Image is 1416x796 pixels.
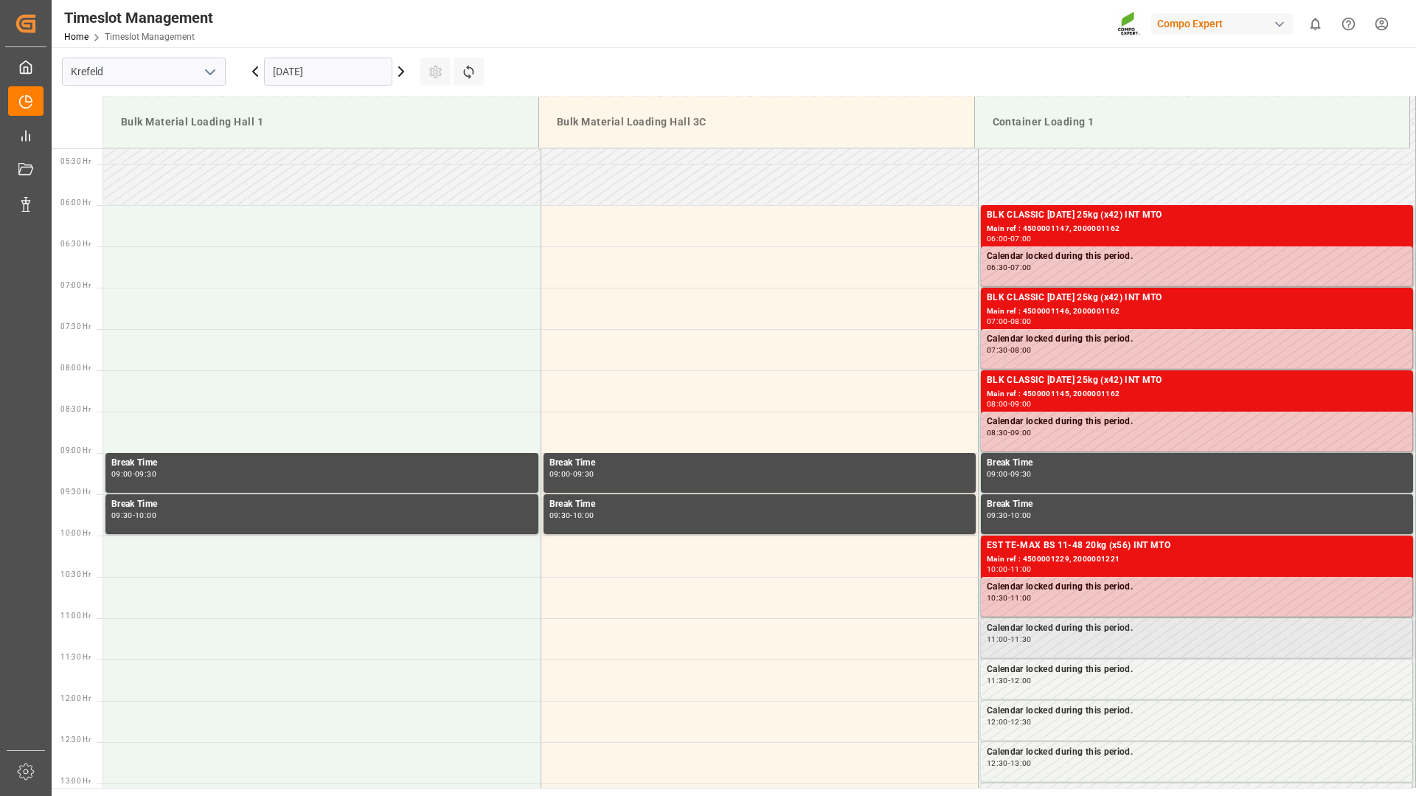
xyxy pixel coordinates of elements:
div: 11:00 [987,636,1008,643]
div: 13:00 [1010,760,1032,766]
span: 11:30 Hr [60,653,91,661]
div: Timeslot Management [64,7,213,29]
div: Break Time [987,456,1407,471]
div: 08:00 [987,401,1008,407]
div: 10:00 [1010,512,1032,519]
span: 09:00 Hr [60,446,91,454]
div: 12:00 [987,719,1008,725]
div: Calendar locked during this period. [987,621,1406,636]
button: show 0 new notifications [1299,7,1332,41]
div: - [1008,401,1010,407]
div: - [1008,235,1010,242]
div: - [1008,719,1010,725]
div: 10:00 [987,566,1008,572]
div: 08:00 [1010,318,1032,325]
div: Main ref : 4500001146, 2000001162 [987,305,1407,318]
div: - [570,471,572,477]
div: - [1008,566,1010,572]
div: 09:00 [1010,429,1032,436]
div: Compo Expert [1151,13,1293,35]
div: - [1008,760,1010,766]
div: 06:30 [987,264,1008,271]
div: 09:00 [987,471,1008,477]
div: 09:30 [111,512,133,519]
div: 12:30 [987,760,1008,766]
div: 09:30 [573,471,594,477]
span: 06:00 Hr [60,198,91,207]
span: 08:00 Hr [60,364,91,372]
div: 09:00 [1010,401,1032,407]
div: Calendar locked during this period. [987,662,1406,677]
div: 09:30 [1010,471,1032,477]
div: 10:00 [573,512,594,519]
div: - [1008,512,1010,519]
div: Calendar locked during this period. [987,745,1406,760]
div: 10:30 [987,595,1008,601]
div: Calendar locked during this period. [987,704,1406,719]
button: Compo Expert [1151,10,1299,38]
div: - [1008,347,1010,353]
div: Break Time [111,456,532,471]
div: 09:30 [549,512,571,519]
div: Calendar locked during this period. [987,580,1406,595]
div: 09:00 [549,471,571,477]
input: DD.MM.YYYY [264,58,392,86]
span: 11:00 Hr [60,612,91,620]
div: 09:30 [135,471,156,477]
div: 09:00 [111,471,133,477]
span: 05:30 Hr [60,157,91,165]
span: 13:00 Hr [60,777,91,785]
div: Bulk Material Loading Hall 3C [551,108,962,136]
div: - [1008,429,1010,436]
div: - [1008,471,1010,477]
div: 11:30 [987,677,1008,684]
div: Calendar locked during this period. [987,249,1406,264]
div: 09:30 [987,512,1008,519]
div: - [133,512,135,519]
div: 12:00 [1010,677,1032,684]
input: Type to search/select [62,58,226,86]
div: 08:00 [1010,347,1032,353]
div: Break Time [549,456,970,471]
div: - [1008,318,1010,325]
div: 07:00 [1010,235,1032,242]
div: 10:00 [135,512,156,519]
div: Break Time [987,497,1407,512]
div: Calendar locked during this period. [987,415,1406,429]
span: 12:00 Hr [60,694,91,702]
div: 11:00 [1010,566,1032,572]
div: Main ref : 4500001147, 2000001162 [987,223,1407,235]
div: - [570,512,572,519]
div: BLK CLASSIC [DATE] 25kg (x42) INT MTO [987,373,1407,388]
span: 06:30 Hr [60,240,91,248]
span: 07:00 Hr [60,281,91,289]
div: 08:30 [987,429,1008,436]
div: 07:00 [1010,264,1032,271]
button: Help Center [1332,7,1365,41]
span: 07:30 Hr [60,322,91,330]
img: Screenshot%202023-09-29%20at%2010.02.21.png_1712312052.png [1117,11,1141,37]
span: 10:00 Hr [60,529,91,537]
div: - [1008,595,1010,601]
span: 09:30 Hr [60,488,91,496]
div: Container Loading 1 [987,108,1398,136]
div: Main ref : 4500001229, 2000001221 [987,553,1407,566]
div: Bulk Material Loading Hall 1 [115,108,527,136]
div: 11:00 [1010,595,1032,601]
div: - [1008,677,1010,684]
div: - [1008,636,1010,643]
div: EST TE-MAX BS 11-48 20kg (x56) INT MTO [987,539,1407,553]
div: Break Time [549,497,970,512]
span: 10:30 Hr [60,570,91,578]
a: Home [64,32,88,42]
div: - [1008,264,1010,271]
div: Break Time [111,497,532,512]
div: BLK CLASSIC [DATE] 25kg (x42) INT MTO [987,291,1407,305]
button: open menu [198,60,221,83]
div: 12:30 [1010,719,1032,725]
span: 08:30 Hr [60,405,91,413]
div: - [133,471,135,477]
div: 07:30 [987,347,1008,353]
div: BLK CLASSIC [DATE] 25kg (x42) INT MTO [987,208,1407,223]
div: Main ref : 4500001145, 2000001162 [987,388,1407,401]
